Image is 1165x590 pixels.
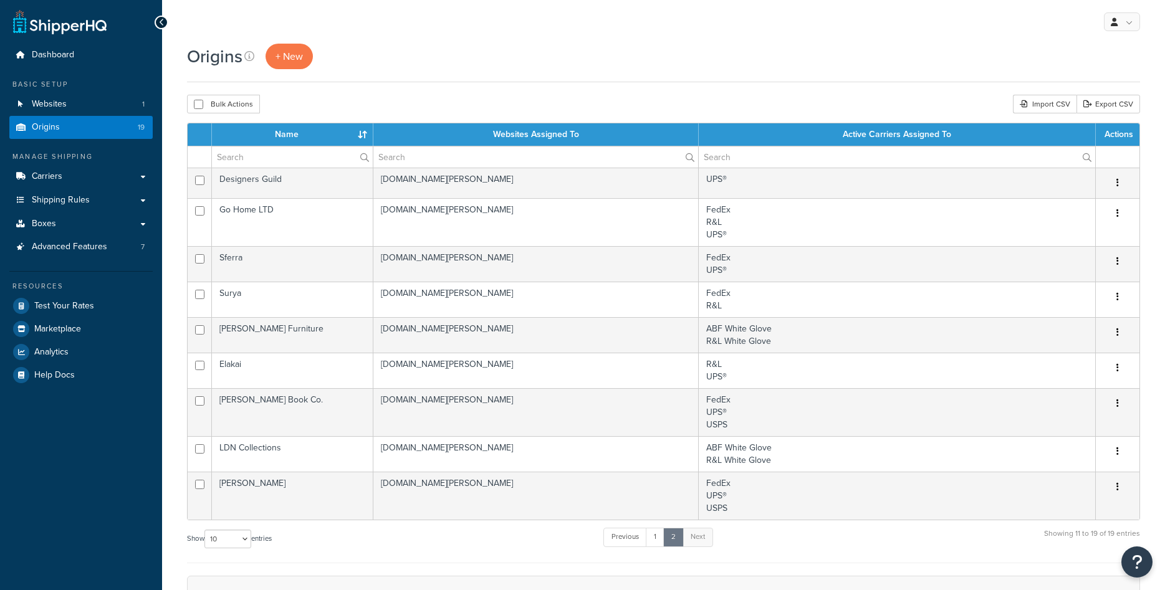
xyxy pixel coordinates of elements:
span: Help Docs [34,370,75,381]
td: R&L UPS® [699,353,1096,388]
a: Export CSV [1076,95,1140,113]
li: Websites [9,93,153,116]
td: Elakai [212,353,373,388]
div: Showing 11 to 19 of 19 entries [1044,526,1140,553]
span: Shipping Rules [32,195,90,206]
td: FedEx UPS® USPS [699,388,1096,436]
span: 1 [142,99,145,110]
td: ABF White Glove R&L White Glove [699,436,1096,472]
td: FedEx UPS® USPS [699,472,1096,520]
span: Advanced Features [32,242,107,252]
a: Help Docs [9,364,153,386]
td: Surya [212,282,373,317]
td: [DOMAIN_NAME][PERSON_NAME] [373,317,699,353]
a: Boxes [9,212,153,236]
td: Designers Guild [212,168,373,198]
a: + New [266,44,313,69]
a: Websites 1 [9,93,153,116]
td: [PERSON_NAME] [212,472,373,520]
span: Carriers [32,171,62,182]
span: Test Your Rates [34,301,94,312]
a: 1 [646,528,664,546]
a: 2 [663,528,684,546]
a: Dashboard [9,44,153,67]
th: Actions [1096,123,1139,146]
span: Analytics [34,347,69,358]
span: Marketplace [34,324,81,335]
a: Carriers [9,165,153,188]
td: [DOMAIN_NAME][PERSON_NAME] [373,353,699,388]
a: Previous [603,528,647,546]
span: 19 [138,122,145,133]
input: Search [373,146,698,168]
td: [DOMAIN_NAME][PERSON_NAME] [373,168,699,198]
td: [DOMAIN_NAME][PERSON_NAME] [373,436,699,472]
td: Sferra [212,246,373,282]
span: 7 [141,242,145,252]
td: [DOMAIN_NAME][PERSON_NAME] [373,246,699,282]
div: Basic Setup [9,79,153,90]
input: Search [699,146,1095,168]
td: [DOMAIN_NAME][PERSON_NAME] [373,472,699,520]
a: Analytics [9,341,153,363]
label: Show entries [187,530,272,548]
td: [PERSON_NAME] Furniture [212,317,373,353]
h1: Origins [187,44,242,69]
button: Open Resource Center [1121,546,1153,578]
td: [PERSON_NAME] Book Co. [212,388,373,436]
div: Import CSV [1013,95,1076,113]
a: Marketplace [9,318,153,340]
a: Shipping Rules [9,189,153,212]
a: Next [683,528,713,546]
li: Origins [9,116,153,139]
div: Resources [9,281,153,292]
td: [DOMAIN_NAME][PERSON_NAME] [373,198,699,246]
td: FedEx UPS® [699,246,1096,282]
span: Boxes [32,219,56,229]
select: Showentries [204,530,251,548]
td: LDN Collections [212,436,373,472]
input: Search [212,146,373,168]
td: UPS® [699,168,1096,198]
div: Manage Shipping [9,151,153,162]
td: [DOMAIN_NAME][PERSON_NAME] [373,282,699,317]
span: Websites [32,99,67,110]
span: Origins [32,122,60,133]
td: Go Home LTD [212,198,373,246]
a: Origins 19 [9,116,153,139]
a: ShipperHQ Home [13,9,107,34]
td: FedEx R&L UPS® [699,198,1096,246]
a: Test Your Rates [9,295,153,317]
button: Bulk Actions [187,95,260,113]
td: FedEx R&L [699,282,1096,317]
li: Advanced Features [9,236,153,259]
th: Websites Assigned To [373,123,699,146]
th: Active Carriers Assigned To [699,123,1096,146]
span: Dashboard [32,50,74,60]
a: Advanced Features 7 [9,236,153,259]
td: ABF White Glove R&L White Glove [699,317,1096,353]
th: Name : activate to sort column ascending [212,123,373,146]
td: [DOMAIN_NAME][PERSON_NAME] [373,388,699,436]
span: + New [276,49,303,64]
